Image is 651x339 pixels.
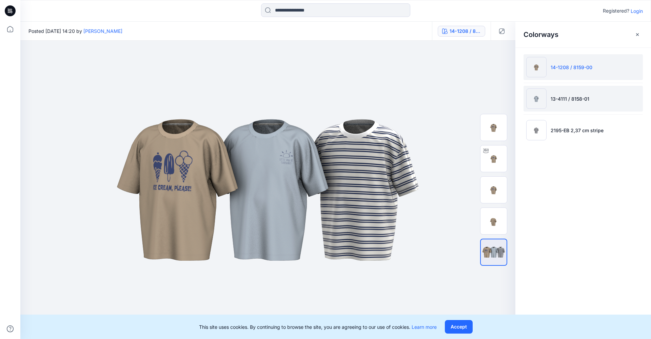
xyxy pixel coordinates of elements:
button: 14-1208 / 8159-00 [438,26,485,37]
p: Registered? [603,7,629,15]
img: eyJhbGciOiJIUzI1NiIsImtpZCI6IjAiLCJzbHQiOiJzZXMiLCJ0eXAiOiJKV1QifQ.eyJkYXRhIjp7InR5cGUiOiJzdG9yYW... [98,88,437,292]
button: Accept [445,320,473,334]
img: Turntable [480,145,507,172]
img: Front [480,177,507,203]
p: 2195-EB 2,37 cm stripe [551,127,604,134]
p: Login [631,7,643,15]
span: Posted [DATE] 14:20 by [28,27,122,35]
div: 14-1208 / 8159-00 [450,27,481,35]
img: 2195-EB 2,37 cm stripe [526,120,547,140]
img: All colorways [481,244,507,260]
img: 13-4111 / 8158-01 [526,88,547,109]
p: 13-4111 / 8158-01 [551,95,589,102]
a: [PERSON_NAME] [83,28,122,34]
img: Preview [480,114,507,141]
img: Back [480,208,507,234]
img: 14-1208 / 8159-00 [526,57,547,77]
a: Learn more [412,324,437,330]
p: 14-1208 / 8159-00 [551,64,592,71]
p: This site uses cookies. By continuing to browse the site, you are agreeing to our use of cookies. [199,323,437,331]
h2: Colorways [524,31,558,39]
